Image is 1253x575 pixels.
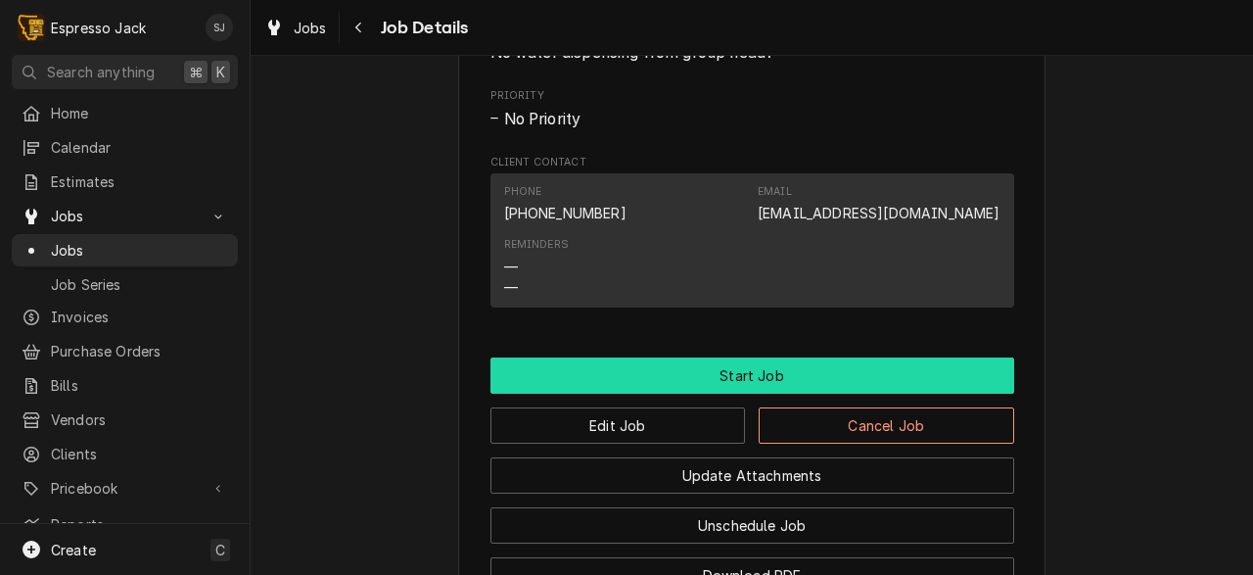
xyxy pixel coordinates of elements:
[51,274,228,295] span: Job Series
[189,62,203,82] span: ⌘
[51,240,228,261] span: Jobs
[490,108,1014,131] span: Priority
[12,131,238,164] a: Calendar
[12,472,238,504] a: Go to Pricebook
[12,508,238,541] a: Reports
[12,97,238,129] a: Home
[12,55,238,89] button: Search anything⌘K
[51,137,228,158] span: Calendar
[51,478,199,499] span: Pricebook
[490,444,1014,494] div: Button Group Row
[490,494,1014,544] div: Button Group Row
[51,307,228,327] span: Invoices
[12,166,238,198] a: Estimates
[12,234,238,266] a: Jobs
[51,341,228,361] span: Purchase Orders
[490,155,1014,170] span: Client Contact
[490,407,746,444] button: Edit Job
[375,15,469,41] span: Job Details
[51,514,228,535] span: Reports
[758,205,999,221] a: [EMAIL_ADDRESS][DOMAIN_NAME]
[12,301,238,333] a: Invoices
[12,404,238,436] a: Vendors
[206,14,233,41] div: Samantha Janssen's Avatar
[18,14,45,41] div: E
[51,206,199,226] span: Jobs
[51,375,228,396] span: Bills
[51,444,228,464] span: Clients
[206,14,233,41] div: SJ
[504,184,542,200] div: Phone
[759,407,1014,444] button: Cancel Job
[51,18,146,38] div: Espresso Jack
[294,18,327,38] span: Jobs
[18,14,45,41] div: Espresso Jack's Avatar
[490,457,1014,494] button: Update Attachments
[490,88,1014,104] span: Priority
[504,184,626,223] div: Phone
[490,173,1014,308] div: Contact
[344,12,375,43] button: Navigate back
[12,335,238,367] a: Purchase Orders
[12,438,238,470] a: Clients
[758,184,792,200] div: Email
[51,542,96,558] span: Create
[490,88,1014,130] div: Priority
[490,394,1014,444] div: Button Group Row
[504,237,569,253] div: Reminders
[490,155,1014,316] div: Client Contact
[12,268,238,301] a: Job Series
[758,184,999,223] div: Email
[504,205,626,221] a: [PHONE_NUMBER]
[47,62,155,82] span: Search anything
[51,409,228,430] span: Vendors
[215,540,225,560] span: C
[12,369,238,402] a: Bills
[256,12,335,44] a: Jobs
[490,358,1014,394] div: Button Group Row
[504,277,518,298] div: —
[490,108,1014,131] div: No Priority
[12,200,238,232] a: Go to Jobs
[504,237,569,297] div: Reminders
[504,257,518,277] div: —
[490,173,1014,316] div: Client Contact List
[490,507,1014,544] button: Unschedule Job
[490,358,1014,394] button: Start Job
[216,62,225,82] span: K
[51,103,228,123] span: Home
[51,171,228,192] span: Estimates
